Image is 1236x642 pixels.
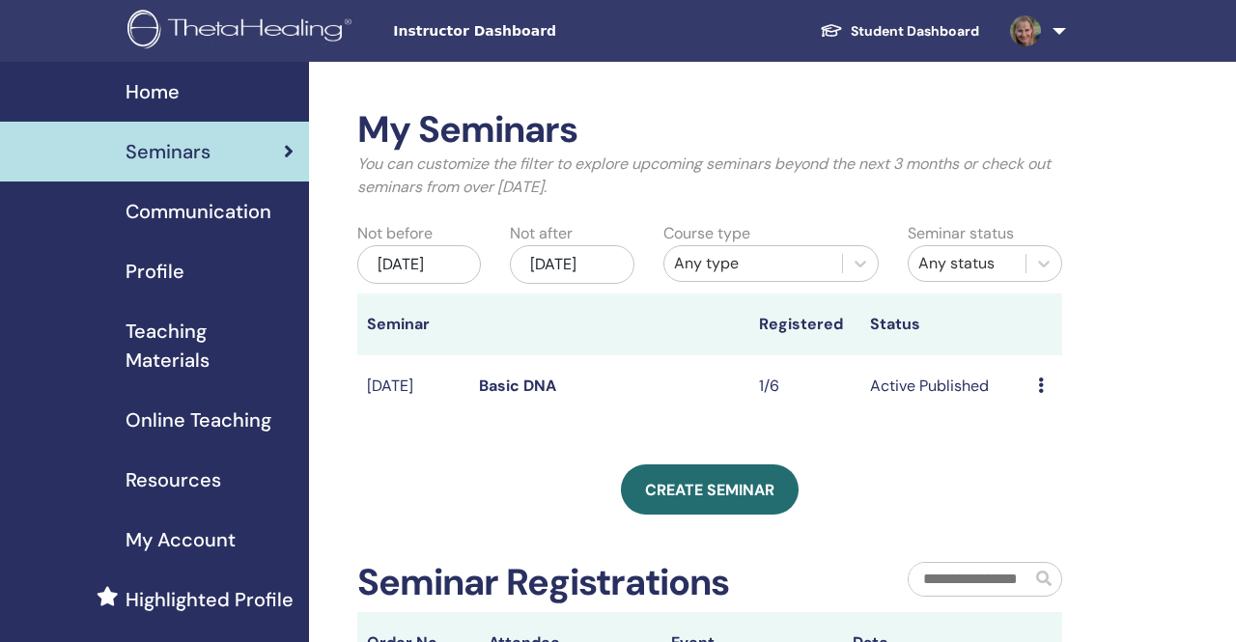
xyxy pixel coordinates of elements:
a: Create seminar [621,464,799,515]
td: Active Published [860,355,1028,418]
label: Not before [357,222,433,245]
span: Home [126,77,180,106]
img: default.jpg [1010,15,1041,46]
h2: Seminar Registrations [357,561,729,605]
span: My Account [126,525,236,554]
th: Seminar [357,293,469,355]
a: Student Dashboard [804,14,995,49]
span: Seminars [126,137,211,166]
span: Online Teaching [126,405,271,434]
img: logo.png [127,10,358,53]
div: Any status [918,252,1016,275]
label: Not after [510,222,573,245]
div: [DATE] [510,245,633,284]
span: Instructor Dashboard [393,21,683,42]
a: Basic DNA [479,376,556,396]
label: Course type [663,222,750,245]
td: [DATE] [357,355,469,418]
div: Any type [674,252,832,275]
span: Teaching Materials [126,317,294,375]
span: Communication [126,197,271,226]
img: graduation-cap-white.svg [820,22,843,39]
div: [DATE] [357,245,481,284]
span: Highlighted Profile [126,585,294,614]
label: Seminar status [908,222,1014,245]
th: Registered [749,293,861,355]
span: Profile [126,257,184,286]
th: Status [860,293,1028,355]
td: 1/6 [749,355,861,418]
span: Create seminar [645,480,774,500]
p: You can customize the filter to explore upcoming seminars beyond the next 3 months or check out s... [357,153,1062,199]
span: Resources [126,465,221,494]
h2: My Seminars [357,108,1062,153]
